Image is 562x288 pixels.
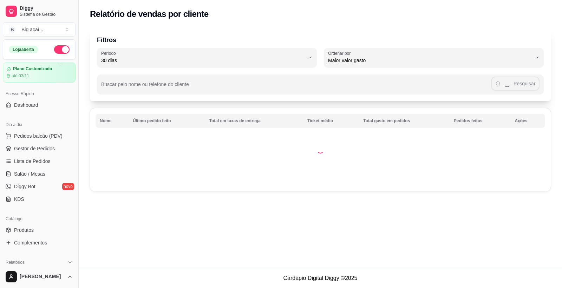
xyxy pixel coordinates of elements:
[14,196,24,203] span: KDS
[79,268,562,288] footer: Cardápio Digital Diggy © 2025
[3,3,76,20] a: DiggySistema de Gestão
[14,145,55,152] span: Gestor de Pedidos
[97,35,544,45] p: Filtros
[14,239,47,246] span: Complementos
[20,12,73,17] span: Sistema de Gestão
[6,260,25,265] span: Relatórios
[3,88,76,99] div: Acesso Rápido
[3,119,76,130] div: Dia a dia
[3,168,76,179] a: Salão / Mesas
[97,48,317,67] button: Período30 dias
[3,194,76,205] a: KDS
[14,158,51,165] span: Lista de Pedidos
[324,48,544,67] button: Ordenar porMaior valor gasto
[9,46,38,53] div: Loja aberta
[328,50,353,56] label: Ordenar por
[9,26,16,33] span: B
[14,183,35,190] span: Diggy Bot
[3,237,76,248] a: Complementos
[14,102,38,109] span: Dashboard
[13,66,52,72] article: Plano Customizado
[21,26,43,33] div: Big açaí ...
[3,156,76,167] a: Lista de Pedidos
[3,63,76,83] a: Plano Customizadoaté 03/11
[3,268,76,285] button: [PERSON_NAME]
[3,224,76,236] a: Produtos
[12,73,29,79] article: até 03/11
[328,57,531,64] span: Maior valor gasto
[90,8,209,20] h2: Relatório de vendas por cliente
[3,130,76,142] button: Pedidos balcão (PDV)
[20,5,73,12] span: Diggy
[101,84,491,91] input: Buscar pelo nome ou telefone do cliente
[3,99,76,111] a: Dashboard
[101,57,304,64] span: 30 dias
[3,143,76,154] a: Gestor de Pedidos
[3,22,76,37] button: Select a team
[3,181,76,192] a: Diggy Botnovo
[14,132,63,139] span: Pedidos balcão (PDV)
[14,170,45,177] span: Salão / Mesas
[101,50,118,56] label: Período
[3,213,76,224] div: Catálogo
[54,45,70,54] button: Alterar Status
[317,146,324,153] div: Loading
[20,274,64,280] span: [PERSON_NAME]
[14,227,34,234] span: Produtos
